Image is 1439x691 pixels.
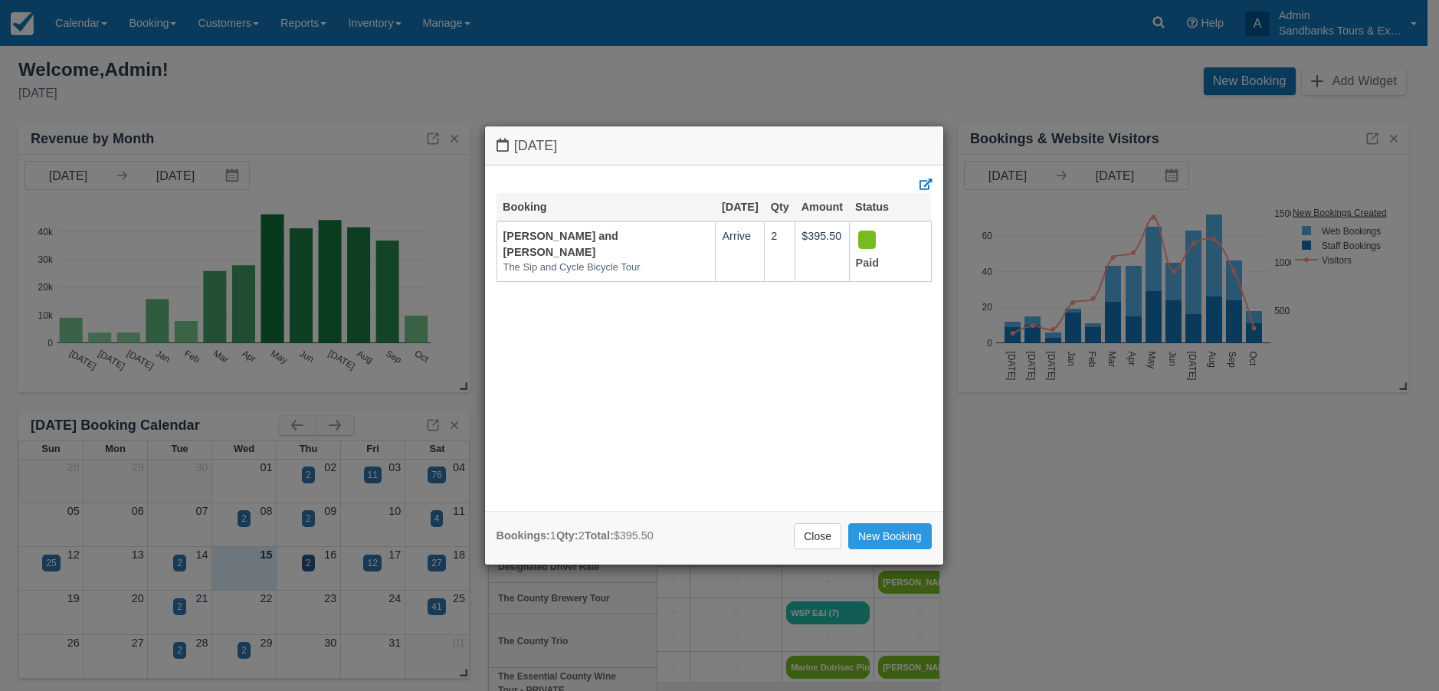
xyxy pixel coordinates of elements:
a: Close [794,523,841,549]
strong: Bookings: [497,529,550,542]
a: [DATE] [722,201,759,213]
div: 1 2 $395.50 [497,528,654,544]
a: Booking [503,201,547,213]
h4: [DATE] [497,138,932,154]
a: New Booking [848,523,932,549]
strong: Total: [585,529,614,542]
a: Status [855,201,889,213]
div: Paid [856,228,912,275]
a: [PERSON_NAME] and [PERSON_NAME] [503,230,618,258]
td: $395.50 [795,221,849,281]
a: Qty [771,201,789,213]
td: 2 [765,221,795,281]
a: Amount [801,201,843,213]
em: The Sip and Cycle Bicycle Tour [503,260,710,275]
strong: Qty: [556,529,579,542]
td: Arrive [716,221,765,281]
